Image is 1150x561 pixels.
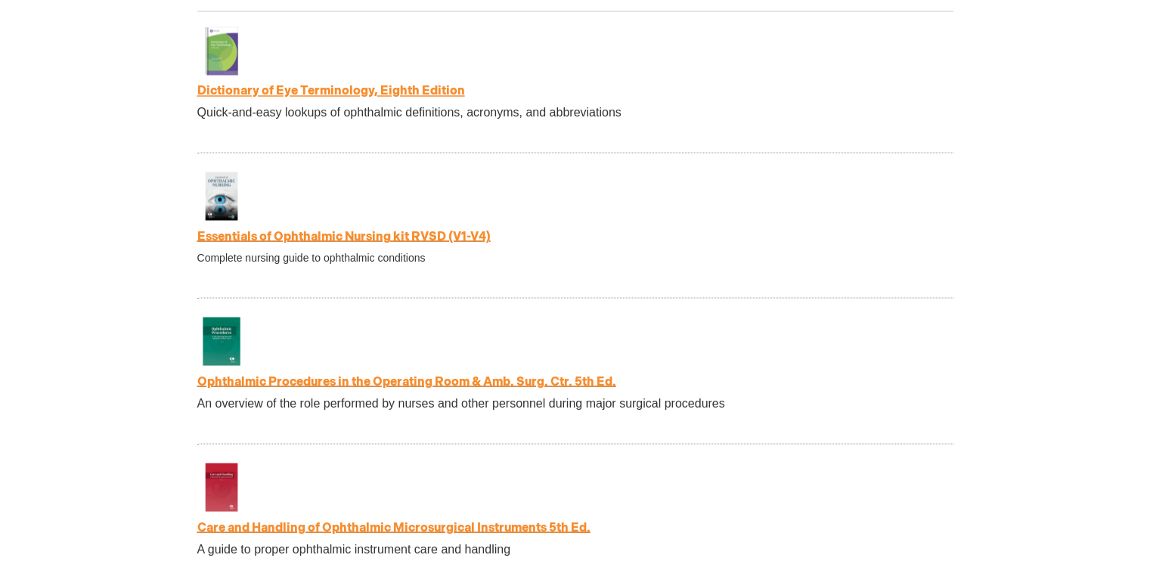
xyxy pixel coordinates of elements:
img: Ophthalmic Procedures in the Operating Room & Amb. Surg. Ctr. 5th Ed. [197,317,246,365]
a: Ophthalmic Procedures in the Operating Room & Amb. Surg. Ctr. 5th Ed. [197,374,616,389]
img: Care and Handling of Ophthalmic Microsurgical Instruments 5th Ed. [197,463,246,511]
span: Complete nursing guide to ophthalmic conditions [197,251,426,263]
span: Quick-and-easy lookups of ophthalmic definitions, acronyms, and abbreviations [197,106,621,119]
a: Dictionary of Eye Terminology, Eighth Edition [197,84,465,98]
span: An overview of the role performed by nurses and other personnel during major surgical procedures [197,396,725,409]
a: Care and Handling of Ophthalmic Microsurgical Instruments 5th Ed. [197,520,590,535]
img: Dictionary of Eye Terminology [197,26,246,75]
a: Essentials of Ophthalmic Nursing kit RVSD (V1-V4) [197,229,491,243]
span: A guide to proper ophthalmic instrument care and handling [197,542,510,555]
img: Essentials of Ophthalmic Nursing kit RVSD (V1-V4) [197,172,246,220]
